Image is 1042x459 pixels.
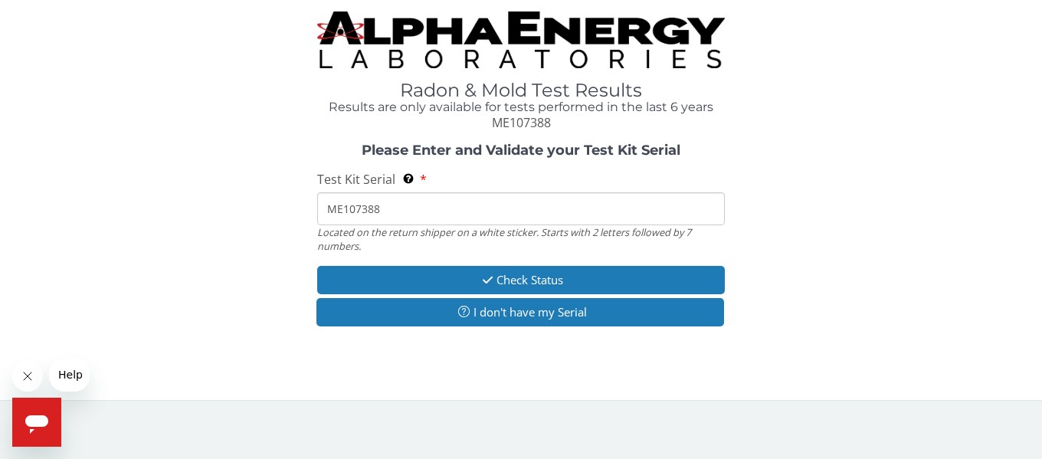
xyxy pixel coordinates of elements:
[12,361,43,392] iframe: Close message
[316,298,724,326] button: I don't have my Serial
[12,398,61,447] iframe: Button to launch messaging window
[317,171,395,188] span: Test Kit Serial
[317,266,725,294] button: Check Status
[317,11,725,68] img: TightCrop.jpg
[492,114,551,131] span: ME107388
[317,80,725,100] h1: Radon & Mold Test Results
[49,358,90,392] iframe: Message from company
[317,225,725,254] div: Located on the return shipper on a white sticker. Starts with 2 letters followed by 7 numbers.
[362,142,680,159] strong: Please Enter and Validate your Test Kit Serial
[317,100,725,114] h4: Results are only available for tests performed in the last 6 years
